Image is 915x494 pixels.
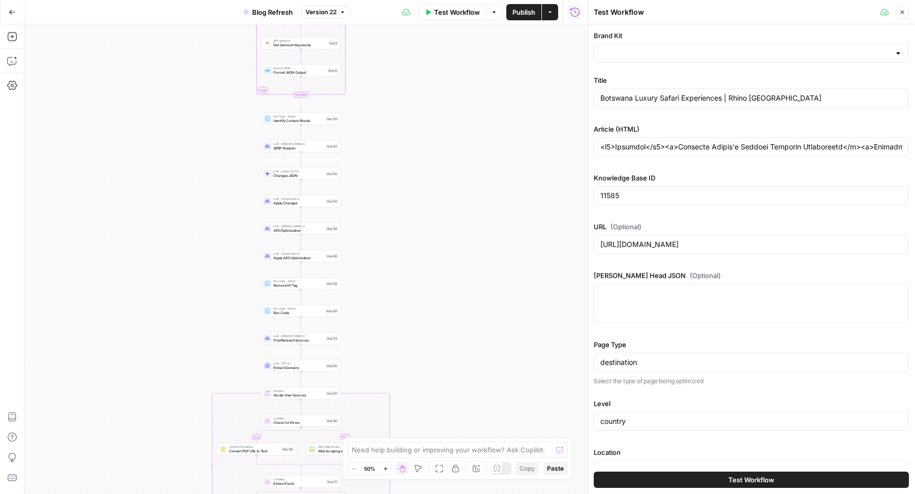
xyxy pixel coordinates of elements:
div: Step 159 [326,281,338,286]
span: LLM · [PERSON_NAME] 4 [273,334,324,338]
g: Edge from step_155 to step_158 [300,179,302,194]
span: Apply AEO Optimization [273,255,324,260]
span: LLM · GPT-4.1 [273,361,324,365]
g: Edge from step_170 to step_168-conditional-end [301,455,346,467]
span: AEO Optimization [273,228,324,233]
div: Run Code · PythonRemove H1 TagStep 159 [262,277,341,290]
div: Step 200 [325,308,338,313]
div: Content ProcessingConvert PDF URL to TextStep 169 [217,443,296,455]
p: Select the type of page being optimized [594,376,909,386]
g: Edge from step_185 to step_159 [300,262,302,276]
div: Step 168 [326,418,338,423]
span: Test Workflow [434,7,480,17]
span: Content Processing [229,445,280,449]
button: Copy [515,462,539,475]
span: Extract Facts [273,481,324,486]
g: Edge from step_159 to step_200 [300,289,302,304]
span: Version 22 [306,8,337,17]
div: LLM · Claude Opus 4Apply AEO OptimizationStep 185 [262,250,341,262]
g: Edge from step_104 to step_153 [300,125,302,139]
img: ey5lt04xp3nqzrimtu8q5fsyor3u [265,41,270,45]
span: Paste [547,464,564,473]
label: [PERSON_NAME] Head JSON [594,270,909,281]
span: Publish [512,7,535,17]
span: Identify Content Blocks [273,118,324,123]
button: Test Workflow [594,472,909,488]
span: (Optional) [690,270,721,281]
span: Test Workflow [728,475,774,485]
label: Location [594,447,909,457]
span: Run Code · Python [273,279,324,283]
div: Step 158 [326,199,338,203]
span: Web Page Scrape [318,445,369,449]
span: Apply Changes [273,200,324,205]
button: Paste [543,462,568,475]
div: Complete [294,92,309,98]
div: Run Code · PythonRun CodeStep 200 [262,305,341,317]
div: LLM · [PERSON_NAME] 4SERP AnalysisStep 153 [262,140,341,152]
span: LLM · Claude Opus 4 [273,197,324,201]
g: Edge from step_162 to step_167 [300,372,302,386]
g: Edge from step_168 to step_170 [301,426,346,442]
button: Test Workflow [418,4,486,20]
label: Article (HTML) [594,124,909,134]
div: Step 169 [282,447,294,451]
div: Complete [262,92,341,98]
div: ConditionExtract FactsStep 171 [262,476,341,488]
img: 62yuwf1kr9krw125ghy9mteuwaw4 [221,447,226,452]
div: LLM · [PERSON_NAME] 4Find Relevant SourcesStep 179 [262,332,341,345]
span: Run Code [273,310,323,315]
g: Edge from step_179 to step_162 [300,344,302,359]
g: Edge from step_158 to step_184 [300,207,302,222]
g: Edge from step_168-conditional-end to step_171 [300,466,302,475]
span: Extract Domains [273,365,324,370]
span: (Optional) [611,222,642,232]
div: Step 9 [328,41,338,45]
g: Edge from step_169 to step_168-conditional-end [257,455,301,467]
span: Format JSON [273,66,325,70]
button: Publish [506,4,541,20]
div: LLM · GPT-4.1Extract DomainsStep 162 [262,360,341,372]
span: Web Scraping of Sources [318,448,369,453]
span: Format JSON Output [273,70,325,75]
span: Check for Errors [273,420,324,425]
div: Format JSONFormat JSON OutputStep 10 [262,65,341,77]
span: Convert PDF URL to Text [229,448,280,453]
div: ConditionCheck for ErrorsStep 168 [262,415,341,427]
div: Step 155 [326,171,338,176]
div: Step 153 [326,144,338,148]
span: Condition [273,477,324,481]
span: SEO Research [273,39,326,43]
div: Step 179 [326,336,338,341]
label: Knowledge Base ID [594,173,909,183]
div: LLM · Claude Opus 4Apply ChangesStep 158 [262,195,341,207]
span: Copy [520,464,535,473]
g: Edge from step_184 to step_185 [300,234,302,249]
label: URL [594,222,909,232]
span: Find Relevant Sources [273,337,324,343]
div: Step 104 [326,116,339,121]
span: Run Code · Python [273,114,324,118]
span: 50% [364,465,375,473]
span: LLM · [PERSON_NAME] 4 [273,224,324,228]
g: Edge from step_167 to step_168 [300,399,302,414]
label: Brand Kit [594,30,909,41]
span: LLM · Gemini 2.5 Pro [273,169,324,173]
div: Step 185 [326,254,338,258]
span: Get Semrush Keywords [273,42,326,47]
div: LLM · [PERSON_NAME] 4AEO OptimizationStep 184 [262,223,341,235]
span: Iteration [273,389,324,393]
g: Edge from step_168 to step_169 [256,426,301,442]
g: Edge from step_9 to step_10 [300,49,302,64]
button: Blog Refresh [237,4,299,20]
g: Edge from step_6-iteration-end to step_104 [300,97,302,112]
g: Edge from step_200 to step_179 [300,317,302,331]
div: SEO ResearchGet Semrush KeywordsStep 9 [262,37,341,49]
span: LLM · Claude Opus 4 [273,252,324,256]
div: LLM · Gemini 2.5 ProChanges JSONStep 155 [262,168,341,180]
div: Step 184 [326,226,339,231]
span: Changes JSON [273,173,324,178]
div: Run Code · PythonIdentify Content BlocksStep 104 [262,113,341,125]
label: Title [594,75,909,85]
span: Remove H1 Tag [273,283,324,288]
